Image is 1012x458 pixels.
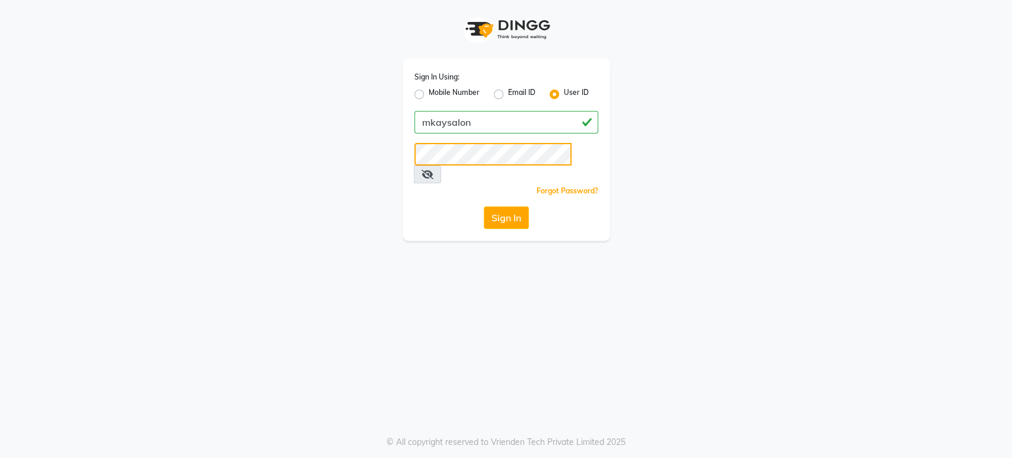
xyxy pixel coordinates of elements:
[414,143,572,166] input: Username
[537,186,598,195] a: Forgot Password?
[484,206,529,229] button: Sign In
[508,87,535,101] label: Email ID
[564,87,589,101] label: User ID
[414,72,459,82] label: Sign In Using:
[414,111,598,133] input: Username
[459,12,554,47] img: logo1.svg
[429,87,480,101] label: Mobile Number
